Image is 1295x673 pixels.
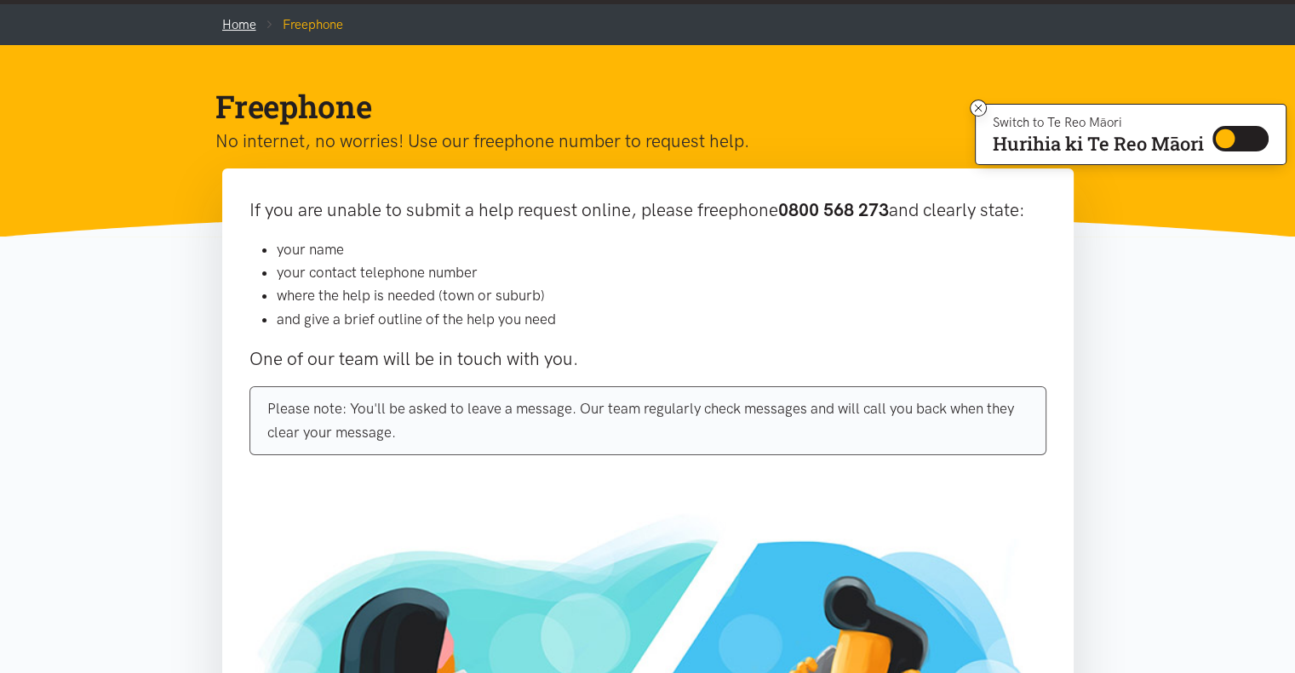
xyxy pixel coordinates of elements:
h1: Freephone [215,86,1053,127]
p: If you are unable to submit a help request online, please freephone and clearly state: [249,196,1046,225]
a: Home [222,17,256,32]
li: your name [277,238,1046,261]
p: Hurihia ki Te Reo Māori [993,136,1204,151]
li: where the help is needed (town or suburb) [277,284,1046,307]
li: your contact telephone number [277,261,1046,284]
div: Please note: You'll be asked to leave a message. Our team regularly check messages and will call ... [249,386,1046,454]
li: and give a brief outline of the help you need [277,308,1046,331]
p: No internet, no worries! Use our freephone number to request help. [215,127,1053,156]
p: Switch to Te Reo Māori [993,117,1204,128]
b: 0800 568 273 [778,199,889,220]
li: Freephone [256,14,343,35]
p: One of our team will be in touch with you. [249,345,1046,374]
